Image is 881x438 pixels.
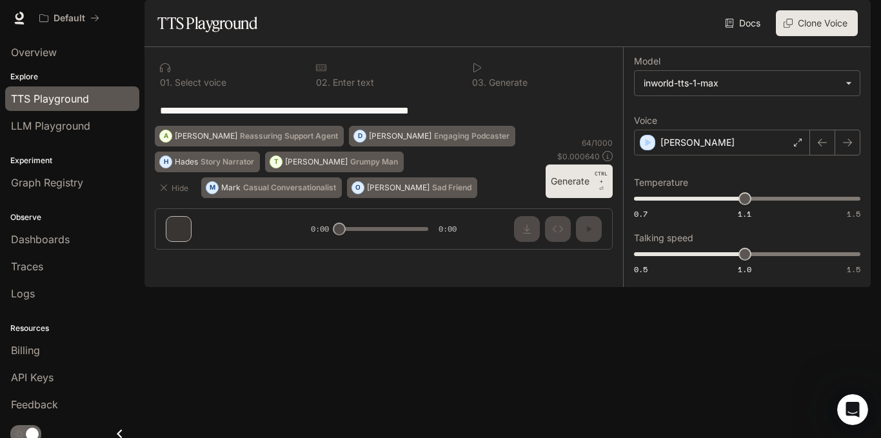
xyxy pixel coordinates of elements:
button: O[PERSON_NAME]Sad Friend [347,177,477,198]
p: Story Narrator [201,158,254,166]
p: Voice [634,116,657,125]
span: 0.5 [634,264,648,275]
p: Casual Conversationalist [243,184,336,192]
p: 64 / 1000 [582,137,613,148]
p: ⏎ [595,170,608,193]
span: 1.1 [738,208,751,219]
p: [PERSON_NAME] [285,158,348,166]
button: All workspaces [34,5,105,31]
p: 0 2 . [316,78,330,87]
p: Default [54,13,85,24]
p: [PERSON_NAME] [175,132,237,140]
iframe: Intercom live chat [837,394,868,425]
div: T [270,152,282,172]
p: Temperature [634,178,688,187]
p: CTRL + [595,170,608,185]
p: 0 3 . [472,78,486,87]
div: inworld-tts-1-max [644,77,839,90]
p: [PERSON_NAME] [369,132,431,140]
div: A [160,126,172,146]
p: Hades [175,158,198,166]
p: Enter text [330,78,374,87]
p: Generate [486,78,528,87]
div: inworld-tts-1-max [635,71,860,95]
p: Reassuring Support Agent [240,132,338,140]
p: Engaging Podcaster [434,132,510,140]
span: 1.5 [847,208,860,219]
button: HHadesStory Narrator [155,152,260,172]
p: Grumpy Man [350,158,398,166]
span: 1.0 [738,264,751,275]
button: Hide [155,177,196,198]
p: 0 1 . [160,78,172,87]
p: Mark [221,184,241,192]
div: H [160,152,172,172]
span: 1.5 [847,264,860,275]
h1: TTS Playground [157,10,257,36]
p: Sad Friend [432,184,471,192]
div: M [206,177,218,198]
p: Talking speed [634,234,693,243]
div: O [352,177,364,198]
p: Model [634,57,660,66]
button: D[PERSON_NAME]Engaging Podcaster [349,126,515,146]
div: D [354,126,366,146]
button: GenerateCTRL +⏎ [546,164,613,198]
p: Select voice [172,78,226,87]
button: Clone Voice [776,10,858,36]
a: Docs [722,10,766,36]
p: $ 0.000640 [557,151,600,162]
button: T[PERSON_NAME]Grumpy Man [265,152,404,172]
span: 0.7 [634,208,648,219]
p: [PERSON_NAME] [367,184,430,192]
button: MMarkCasual Conversationalist [201,177,342,198]
button: A[PERSON_NAME]Reassuring Support Agent [155,126,344,146]
p: [PERSON_NAME] [660,136,735,149]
